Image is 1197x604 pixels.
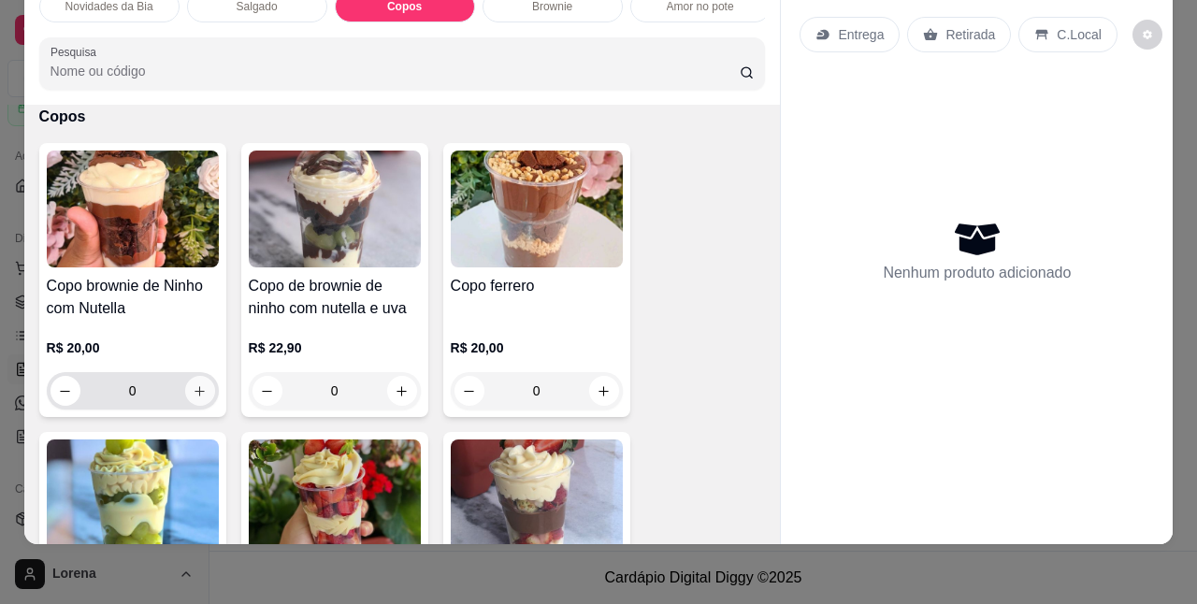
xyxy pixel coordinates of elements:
p: Entrega [838,25,884,44]
h4: Copo de brownie de ninho com nutella e uva [249,275,421,320]
button: increase-product-quantity [387,376,417,406]
img: product-image [47,151,219,267]
button: decrease-product-quantity [454,376,484,406]
button: increase-product-quantity [185,376,215,406]
input: Pesquisa [50,62,740,80]
p: R$ 20,00 [451,338,623,357]
p: R$ 20,00 [47,338,219,357]
img: product-image [47,439,219,556]
img: product-image [249,151,421,267]
p: Copos [39,106,766,128]
button: increase-product-quantity [589,376,619,406]
button: decrease-product-quantity [50,376,80,406]
h4: Copo ferrero [451,275,623,297]
h4: Copo brownie de Ninho com Nutella [47,275,219,320]
img: product-image [249,439,421,556]
button: decrease-product-quantity [1132,20,1162,50]
img: product-image [451,151,623,267]
p: R$ 22,90 [249,338,421,357]
button: decrease-product-quantity [252,376,282,406]
p: Retirada [945,25,995,44]
p: C.Local [1057,25,1101,44]
img: product-image [451,439,623,556]
p: Nenhum produto adicionado [883,262,1071,284]
label: Pesquisa [50,44,103,60]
